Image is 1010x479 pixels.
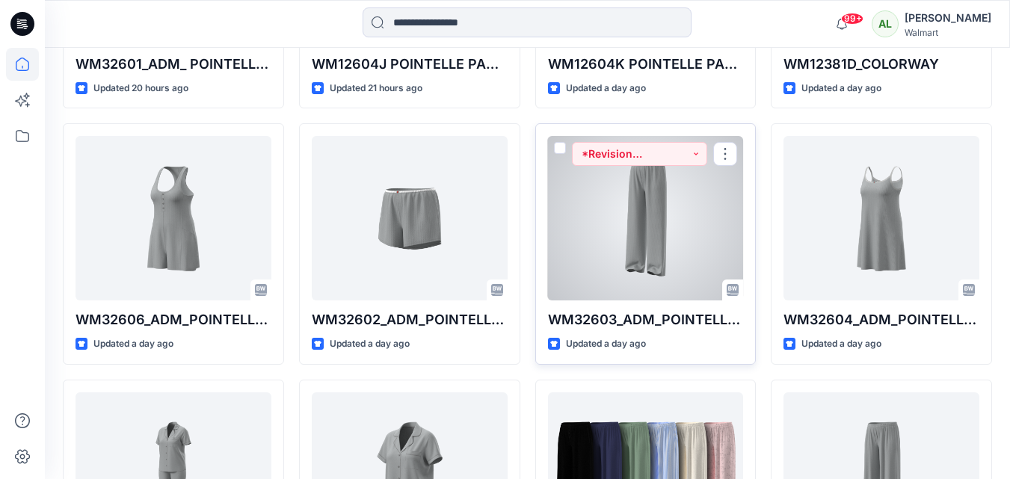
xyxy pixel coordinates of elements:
[548,309,744,330] p: WM32603_ADM_POINTELLE OPEN PANT
[330,81,422,96] p: Updated 21 hours ago
[783,54,979,75] p: WM12381D_COLORWAY
[76,309,271,330] p: WM32606_ADM_POINTELLE ROMPER
[783,309,979,330] p: WM32604_ADM_POINTELLE SHORT CHEMISE
[783,136,979,300] a: WM32604_ADM_POINTELLE SHORT CHEMISE
[872,10,899,37] div: AL
[76,54,271,75] p: WM32601_ADM_ POINTELLE TANK
[312,54,508,75] p: WM12604J POINTELLE PANT-FAUX FLY & BUTTONS + PICOT
[312,309,508,330] p: WM32602_ADM_POINTELLE SHORT
[93,81,188,96] p: Updated 20 hours ago
[801,336,881,352] p: Updated a day ago
[93,336,173,352] p: Updated a day ago
[548,54,744,75] p: WM12604K POINTELLE PANT - w/ PICOT
[566,81,646,96] p: Updated a day ago
[566,336,646,352] p: Updated a day ago
[312,136,508,300] a: WM32602_ADM_POINTELLE SHORT
[801,81,881,96] p: Updated a day ago
[905,9,991,27] div: [PERSON_NAME]
[548,136,744,300] a: WM32603_ADM_POINTELLE OPEN PANT
[76,136,271,300] a: WM32606_ADM_POINTELLE ROMPER
[841,13,863,25] span: 99+
[905,27,991,38] div: Walmart
[330,336,410,352] p: Updated a day ago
